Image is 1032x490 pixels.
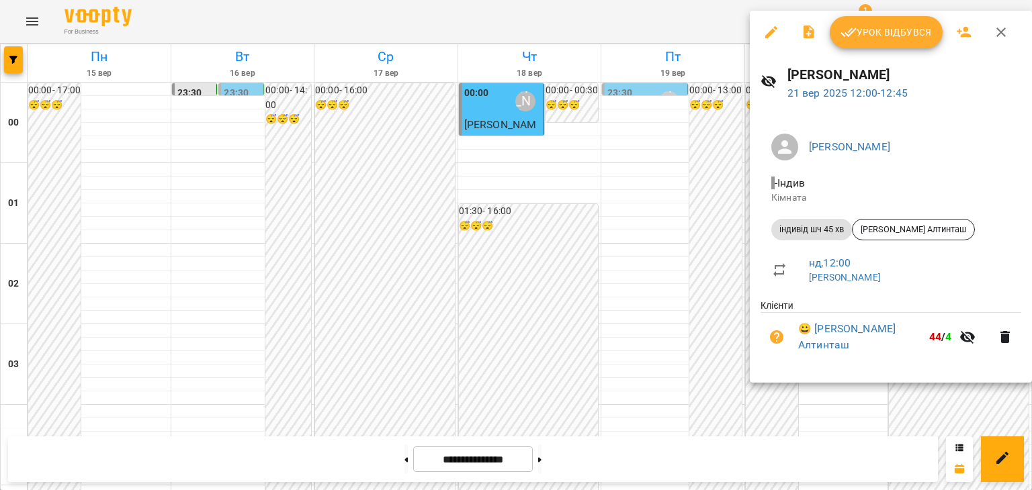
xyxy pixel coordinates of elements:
a: нд , 12:00 [809,256,851,269]
button: Візит ще не сплачено. Додати оплату? [761,321,793,353]
h6: [PERSON_NAME] [787,64,1021,85]
span: 4 [945,330,951,343]
ul: Клієнти [761,299,1021,366]
button: Урок відбувся [830,16,943,48]
span: Урок відбувся [841,24,932,40]
a: [PERSON_NAME] [809,272,881,283]
a: 😀 [PERSON_NAME] Алтинташ [798,321,924,352]
span: індивід шч 45 хв [771,224,852,236]
div: [PERSON_NAME] Алтинташ [852,219,975,240]
a: 21 вер 2025 12:00-12:45 [787,87,908,99]
p: Кімната [771,191,1010,205]
span: - Індив [771,177,808,189]
a: [PERSON_NAME] [809,140,890,153]
b: / [929,330,952,343]
span: 44 [929,330,941,343]
span: [PERSON_NAME] Алтинташ [853,224,974,236]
